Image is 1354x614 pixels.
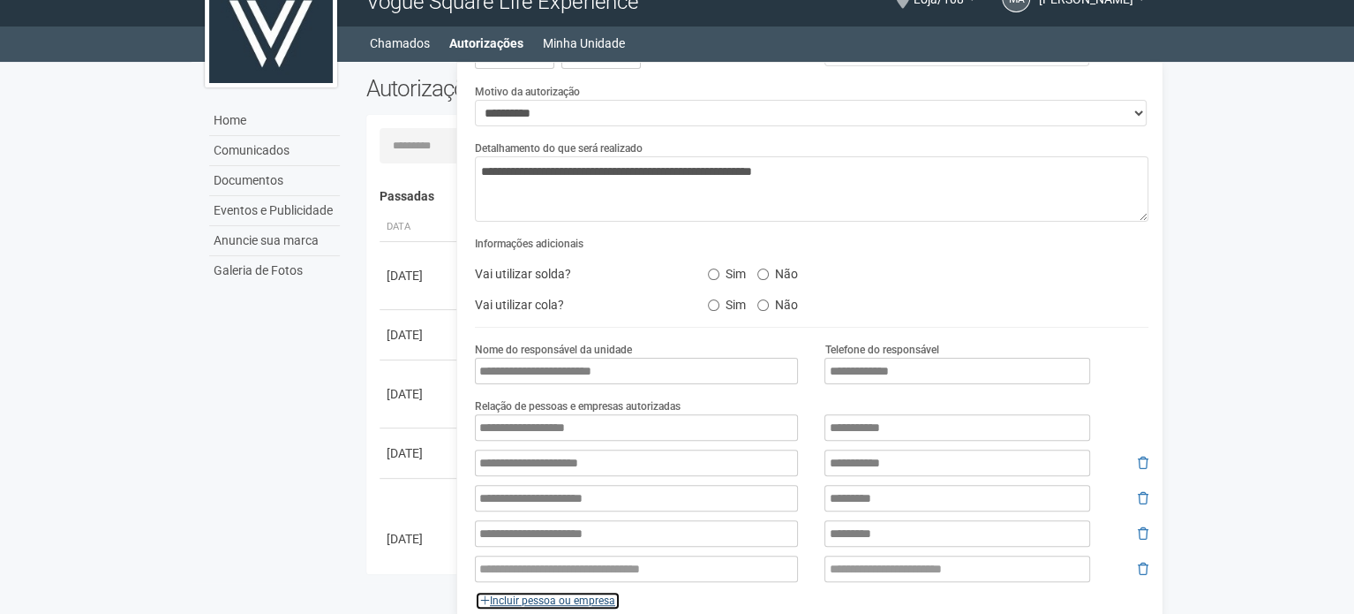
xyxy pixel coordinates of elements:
i: Remover [1138,527,1148,540]
label: Sim [708,292,746,313]
label: Informações adicionais [475,236,583,252]
i: Remover [1138,457,1148,469]
input: Não [757,269,769,280]
input: Não [757,299,769,311]
a: Autorizações [449,31,523,56]
a: Galeria de Fotos [209,256,340,285]
a: Chamados [370,31,430,56]
input: Sim [708,269,719,280]
label: Sim [708,261,746,282]
a: Incluir pessoa ou empresa [475,591,621,610]
div: [DATE] [387,326,452,344]
label: Motivo da autorização [475,84,580,100]
input: Sim [708,299,719,311]
a: Eventos e Publicidade [209,196,340,226]
h2: Autorizações [366,75,744,102]
div: [DATE] [387,444,452,462]
i: Remover [1138,563,1148,575]
a: Comunicados [209,136,340,166]
div: [DATE] [387,267,452,284]
label: Telefone do responsável [824,342,938,358]
div: Vai utilizar cola? [462,292,695,318]
label: Detalhamento do que será realizado [475,140,643,156]
i: Remover [1138,492,1148,504]
label: Relação de pessoas e empresas autorizadas [475,398,681,414]
div: Vai utilizar solda? [462,261,695,287]
div: [DATE] [387,530,452,548]
a: Home [209,106,340,136]
a: Anuncie sua marca [209,226,340,256]
a: Documentos [209,166,340,196]
h4: Passadas [380,190,1136,203]
label: Nome do responsável da unidade [475,342,632,358]
div: [DATE] [387,385,452,403]
label: Não [757,292,798,313]
a: Minha Unidade [543,31,625,56]
label: Não [757,261,798,282]
th: Data [380,213,459,242]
